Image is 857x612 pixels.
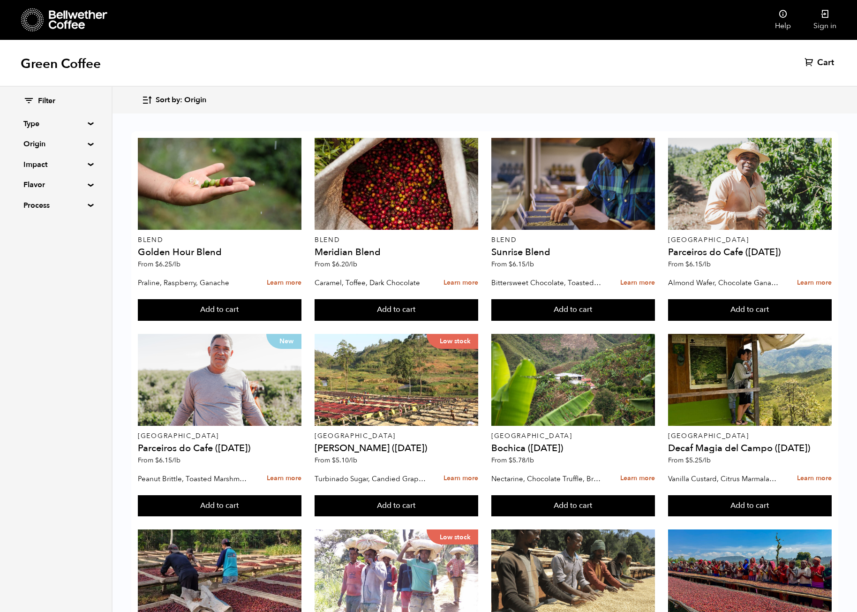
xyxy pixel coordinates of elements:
[267,468,301,489] a: Learn more
[155,456,180,465] bdi: 6.15
[21,55,101,72] h1: Green Coffee
[444,273,478,293] a: Learn more
[797,273,832,293] a: Learn more
[138,334,301,426] a: New
[702,456,711,465] span: /lb
[315,456,357,465] span: From
[702,260,711,269] span: /lb
[315,260,357,269] span: From
[332,260,357,269] bdi: 6.20
[315,276,426,290] p: Caramel, Toffee, Dark Chocolate
[491,276,602,290] p: Bittersweet Chocolate, Toasted Marshmallow, Candied Orange, Praline
[685,456,689,465] span: $
[138,299,301,321] button: Add to cart
[23,159,88,170] summary: Impact
[23,200,88,211] summary: Process
[491,299,655,321] button: Add to cart
[491,456,534,465] span: From
[668,260,711,269] span: From
[23,118,88,129] summary: Type
[427,529,478,544] p: Low stock
[315,444,478,453] h4: [PERSON_NAME] ([DATE])
[38,96,55,106] span: Filter
[156,95,206,106] span: Sort by: Origin
[332,456,357,465] bdi: 5.10
[138,248,301,257] h4: Golden Hour Blend
[491,260,534,269] span: From
[155,260,159,269] span: $
[444,468,478,489] a: Learn more
[491,444,655,453] h4: Bochica ([DATE])
[668,495,832,517] button: Add to cart
[491,433,655,439] p: [GEOGRAPHIC_DATA]
[668,237,832,243] p: [GEOGRAPHIC_DATA]
[491,472,602,486] p: Nectarine, Chocolate Truffle, Brown Sugar
[23,179,88,190] summary: Flavor
[155,456,159,465] span: $
[315,299,478,321] button: Add to cart
[138,456,180,465] span: From
[155,260,180,269] bdi: 6.25
[138,433,301,439] p: [GEOGRAPHIC_DATA]
[138,495,301,517] button: Add to cart
[668,444,832,453] h4: Decaf Magia del Campo ([DATE])
[620,468,655,489] a: Learn more
[172,456,180,465] span: /lb
[668,456,711,465] span: From
[491,248,655,257] h4: Sunrise Blend
[491,495,655,517] button: Add to cart
[668,433,832,439] p: [GEOGRAPHIC_DATA]
[668,276,779,290] p: Almond Wafer, Chocolate Ganache, Bing Cherry
[427,334,478,349] p: Low stock
[349,260,357,269] span: /lb
[668,472,779,486] p: Vanilla Custard, Citrus Marmalade, Caramel
[685,456,711,465] bdi: 5.25
[142,89,206,111] button: Sort by: Origin
[332,260,336,269] span: $
[817,57,834,68] span: Cart
[349,456,357,465] span: /lb
[620,273,655,293] a: Learn more
[668,248,832,257] h4: Parceiros do Cafe ([DATE])
[668,299,832,321] button: Add to cart
[138,472,249,486] p: Peanut Brittle, Toasted Marshmallow, Bittersweet Chocolate
[315,495,478,517] button: Add to cart
[266,334,301,349] p: New
[315,237,478,243] p: Blend
[526,260,534,269] span: /lb
[138,444,301,453] h4: Parceiros do Cafe ([DATE])
[315,334,478,426] a: Low stock
[526,456,534,465] span: /lb
[332,456,336,465] span: $
[509,260,512,269] span: $
[509,456,512,465] span: $
[267,273,301,293] a: Learn more
[685,260,689,269] span: $
[315,472,426,486] p: Turbinado Sugar, Candied Grapefruit, Spiced Plum
[509,456,534,465] bdi: 5.78
[509,260,534,269] bdi: 6.15
[315,433,478,439] p: [GEOGRAPHIC_DATA]
[172,260,180,269] span: /lb
[138,260,180,269] span: From
[797,468,832,489] a: Learn more
[491,237,655,243] p: Blend
[23,138,88,150] summary: Origin
[804,57,836,68] a: Cart
[685,260,711,269] bdi: 6.15
[315,248,478,257] h4: Meridian Blend
[138,276,249,290] p: Praline, Raspberry, Ganache
[138,237,301,243] p: Blend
